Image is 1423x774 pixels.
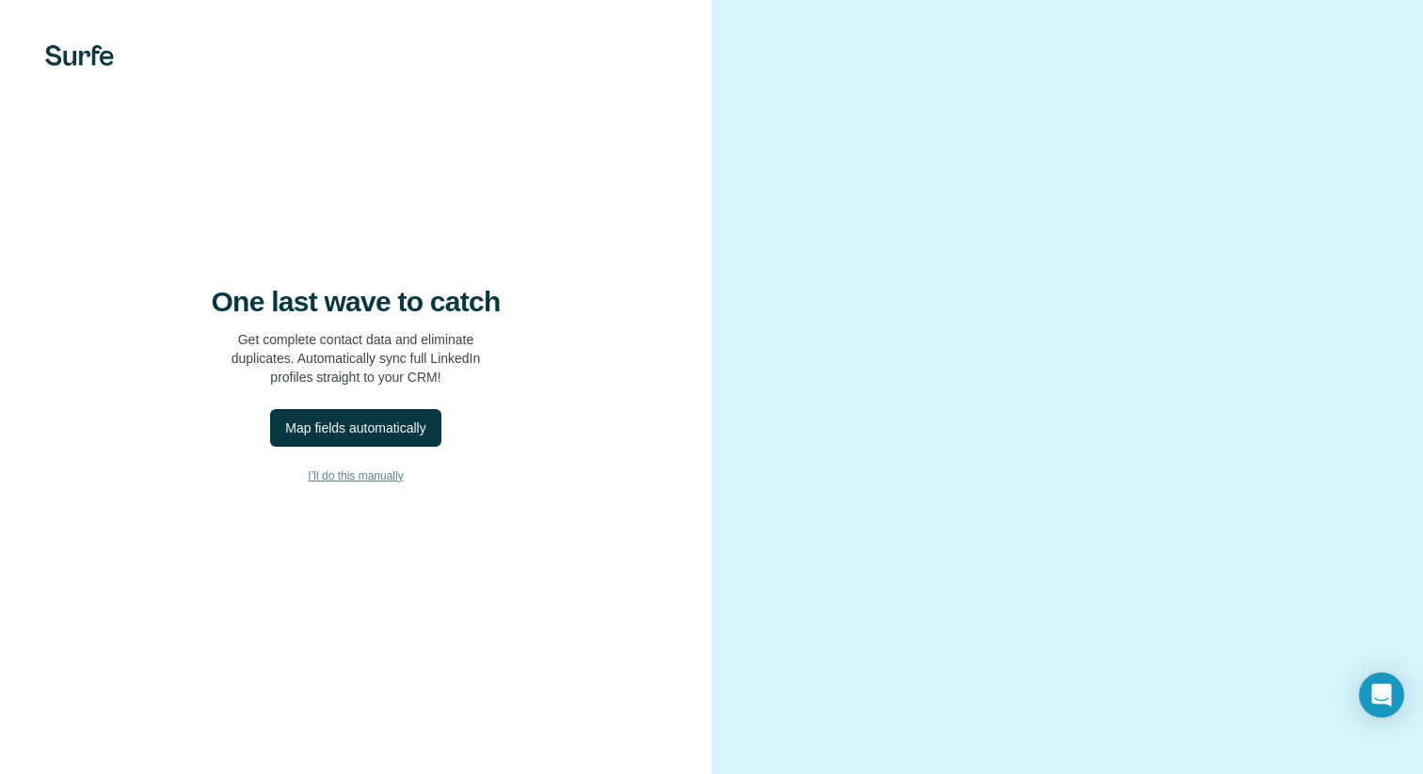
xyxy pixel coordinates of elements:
[308,467,403,484] span: I’ll do this manually
[232,330,481,387] p: Get complete contact data and eliminate duplicates. Automatically sync full LinkedIn profiles str...
[45,45,114,66] img: Surfe's logo
[270,409,440,447] button: Map fields automatically
[285,419,425,437] div: Map fields automatically
[212,285,501,319] h4: One last wave to catch
[1359,672,1404,718] div: Open Intercom Messenger
[38,462,674,490] button: I’ll do this manually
